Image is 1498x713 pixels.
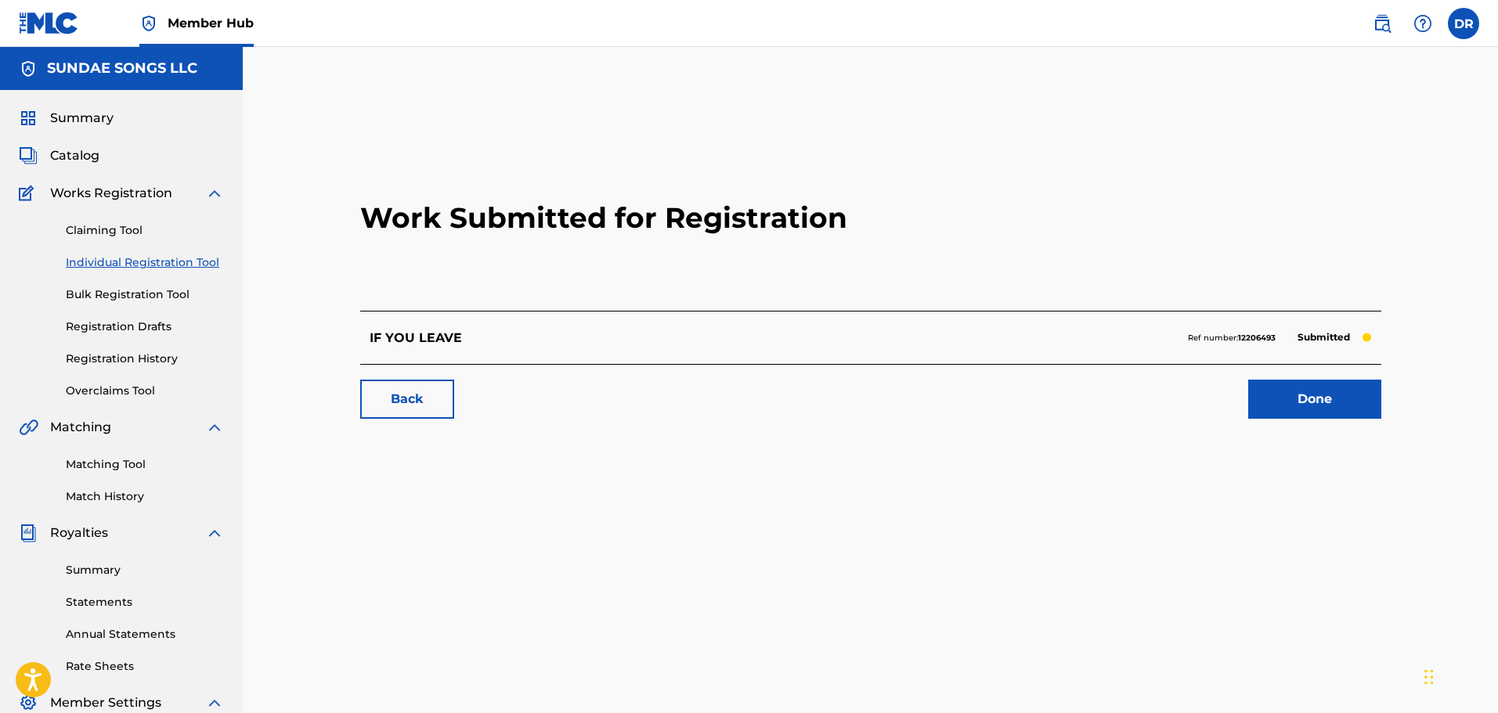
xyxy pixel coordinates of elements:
img: Summary [19,109,38,128]
img: Matching [19,418,38,437]
span: Summary [50,109,114,128]
a: Back [360,380,454,419]
img: Member Settings [19,693,38,712]
span: Royalties [50,524,108,542]
a: SummarySummary [19,109,114,128]
p: Ref number: [1188,331,1276,345]
a: Public Search [1366,8,1398,39]
a: Bulk Registration Tool [66,286,224,303]
a: Summary [66,562,224,578]
img: expand [205,693,224,712]
img: help [1413,14,1432,33]
a: CatalogCatalog [19,146,99,165]
img: expand [205,524,224,542]
a: Annual Statements [66,626,224,643]
iframe: Resource Center [1454,469,1498,595]
img: expand [205,418,224,437]
a: Done [1248,380,1381,419]
img: Catalog [19,146,38,165]
a: Match History [66,488,224,505]
a: Registration Drafts [66,319,224,335]
span: Member Settings [50,693,161,712]
a: Matching Tool [66,456,224,473]
a: Overclaims Tool [66,383,224,399]
h2: Work Submitted for Registration [360,125,1381,311]
div: Help [1407,8,1438,39]
div: Drag [1424,654,1434,700]
a: Rate Sheets [66,658,224,675]
img: Works Registration [19,184,39,203]
span: Matching [50,418,111,437]
span: Catalog [50,146,99,165]
p: IF YOU LEAVE [370,329,462,347]
img: MLC Logo [19,12,79,34]
p: Submitted [1290,326,1358,348]
a: Registration History [66,351,224,367]
strong: 12206493 [1238,333,1276,343]
a: Claiming Tool [66,222,224,239]
h5: SUNDAE SONGS LLC [47,59,197,77]
img: Royalties [19,524,38,542]
iframe: Chat Widget [1420,638,1498,713]
div: User Menu [1448,8,1479,39]
a: Individual Registration Tool [66,254,224,271]
img: Accounts [19,59,38,78]
img: Top Rightsholder [139,14,158,33]
span: Member Hub [168,14,254,32]
img: search [1373,14,1392,33]
span: Works Registration [50,184,172,203]
a: Statements [66,594,224,610]
img: expand [205,184,224,203]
